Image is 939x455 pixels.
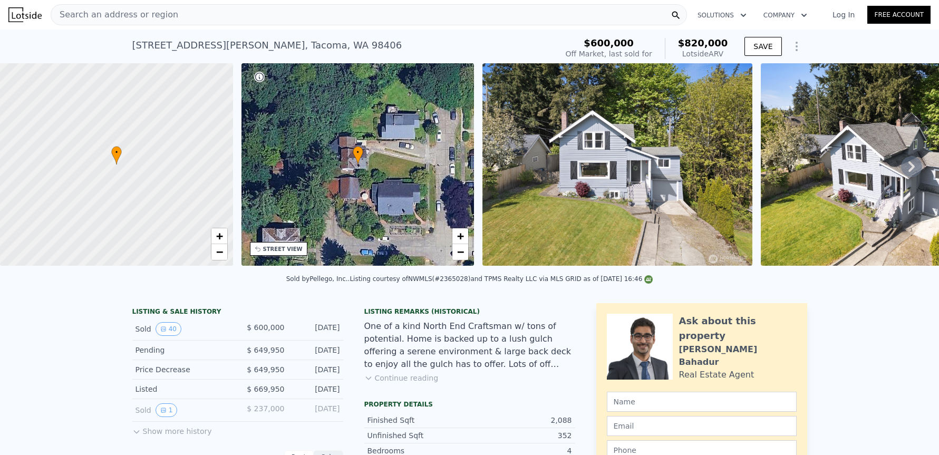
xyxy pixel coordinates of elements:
div: Listing courtesy of NWMLS (#2365028) and TPMS Realty LLC via MLS GRID as of [DATE] 16:46 [350,275,653,283]
div: Real Estate Agent [679,369,754,381]
div: 352 [470,430,572,441]
div: [DATE] [293,384,340,394]
span: Search an address or region [51,8,178,21]
div: Finished Sqft [367,415,470,425]
a: Zoom in [211,228,227,244]
img: NWMLS Logo [644,275,653,284]
div: [DATE] [293,403,340,417]
button: Show more history [132,422,212,437]
div: Sold [135,322,229,336]
div: Ask about this property [679,314,797,343]
button: Continue reading [364,373,439,383]
div: One of a kind North End Craftsman w/ tons of potential. Home is backed up to a lush gulch offerin... [364,320,575,371]
div: Off Market, last sold for [566,49,652,59]
div: Price Decrease [135,364,229,375]
div: [PERSON_NAME] Bahadur [679,343,797,369]
div: [DATE] [293,364,340,375]
div: Unfinished Sqft [367,430,470,441]
div: Sold by Pellego, Inc. . [286,275,350,283]
span: − [457,245,464,258]
div: • [353,146,363,164]
a: Zoom out [211,244,227,260]
div: Lotside ARV [678,49,728,59]
button: View historical data [156,322,181,336]
a: Zoom in [452,228,468,244]
div: STREET VIEW [263,245,303,253]
div: [STREET_ADDRESS][PERSON_NAME] , Tacoma , WA 98406 [132,38,402,53]
button: Show Options [786,36,807,57]
span: $ 649,950 [247,365,284,374]
span: $ 649,950 [247,346,284,354]
span: $600,000 [584,37,634,49]
div: LISTING & SALE HISTORY [132,307,343,318]
input: Name [607,392,797,412]
a: Free Account [867,6,931,24]
img: Sale: 149616232 Parcel: 101168068 [482,63,752,266]
span: • [353,148,363,157]
div: Listing Remarks (Historical) [364,307,575,316]
div: • [111,146,122,164]
div: Pending [135,345,229,355]
div: [DATE] [293,345,340,355]
span: $ 669,950 [247,385,284,393]
img: Lotside [8,7,42,22]
button: SAVE [744,37,781,56]
span: $ 600,000 [247,323,284,332]
a: Zoom out [452,244,468,260]
span: − [216,245,222,258]
div: Property details [364,400,575,409]
button: Solutions [689,6,755,25]
input: Email [607,416,797,436]
span: $820,000 [678,37,728,49]
div: Listed [135,384,229,394]
span: + [457,229,464,243]
span: • [111,148,122,157]
div: 2,088 [470,415,572,425]
button: View historical data [156,403,178,417]
a: Log In [820,9,867,20]
div: [DATE] [293,322,340,336]
span: + [216,229,222,243]
button: Company [755,6,816,25]
span: $ 237,000 [247,404,284,413]
div: Sold [135,403,229,417]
